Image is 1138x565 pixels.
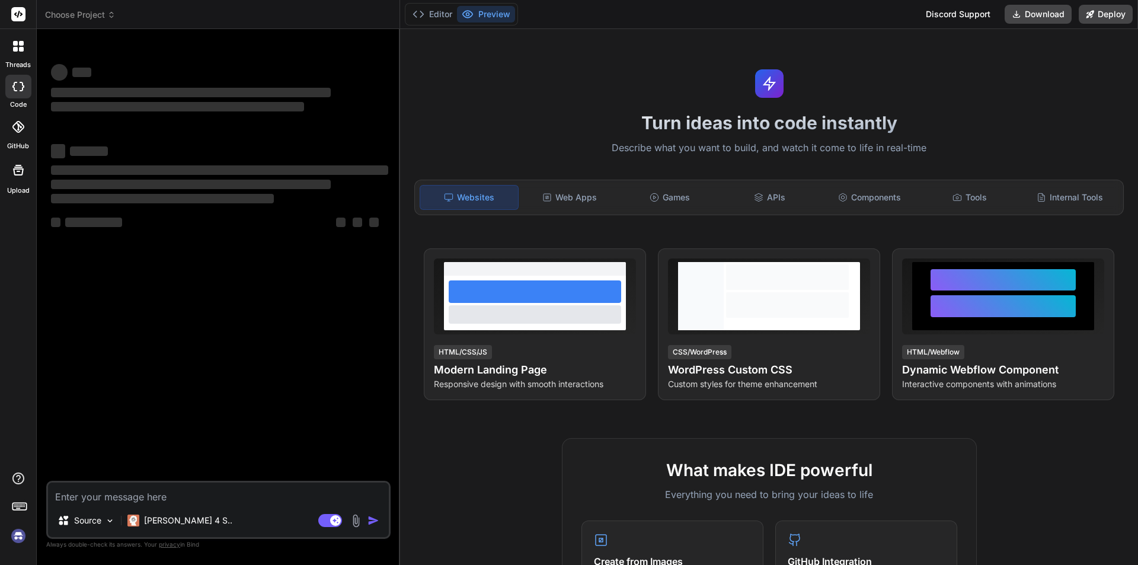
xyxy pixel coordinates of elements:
[72,68,91,77] span: ‌
[821,185,919,210] div: Components
[668,362,870,378] h4: WordPress Custom CSS
[521,185,619,210] div: Web Apps
[581,458,957,483] h2: What makes IDE powerful
[127,515,139,526] img: Claude 4 Sonnet
[65,218,122,227] span: ‌
[51,194,274,203] span: ‌
[420,185,519,210] div: Websites
[668,378,870,390] p: Custom styles for theme enhancement
[51,180,331,189] span: ‌
[51,88,331,97] span: ‌
[51,102,304,111] span: ‌
[407,112,1131,133] h1: Turn ideas into code instantly
[10,100,27,110] label: code
[8,526,28,546] img: signin
[434,362,636,378] h4: Modern Landing Page
[74,515,101,526] p: Source
[144,515,232,526] p: [PERSON_NAME] 4 S..
[349,514,363,528] img: attachment
[434,378,636,390] p: Responsive design with smooth interactions
[408,6,457,23] button: Editor
[902,378,1104,390] p: Interactive components with animations
[721,185,819,210] div: APIs
[902,345,964,359] div: HTML/Webflow
[902,362,1104,378] h4: Dynamic Webflow Component
[159,541,180,548] span: privacy
[1005,5,1072,24] button: Download
[51,144,65,158] span: ‌
[51,218,60,227] span: ‌
[434,345,492,359] div: HTML/CSS/JS
[407,141,1131,156] p: Describe what you want to build, and watch it come to life in real-time
[668,345,731,359] div: CSS/WordPress
[105,516,115,526] img: Pick Models
[5,60,31,70] label: threads
[336,218,346,227] span: ‌
[921,185,1019,210] div: Tools
[457,6,515,23] button: Preview
[621,185,719,210] div: Games
[7,186,30,196] label: Upload
[70,146,108,156] span: ‌
[369,218,379,227] span: ‌
[919,5,998,24] div: Discord Support
[1021,185,1118,210] div: Internal Tools
[51,165,388,175] span: ‌
[51,64,68,81] span: ‌
[367,515,379,526] img: icon
[46,539,391,550] p: Always double-check its answers. Your in Bind
[1079,5,1133,24] button: Deploy
[7,141,29,151] label: GitHub
[353,218,362,227] span: ‌
[581,487,957,502] p: Everything you need to bring your ideas to life
[45,9,116,21] span: Choose Project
